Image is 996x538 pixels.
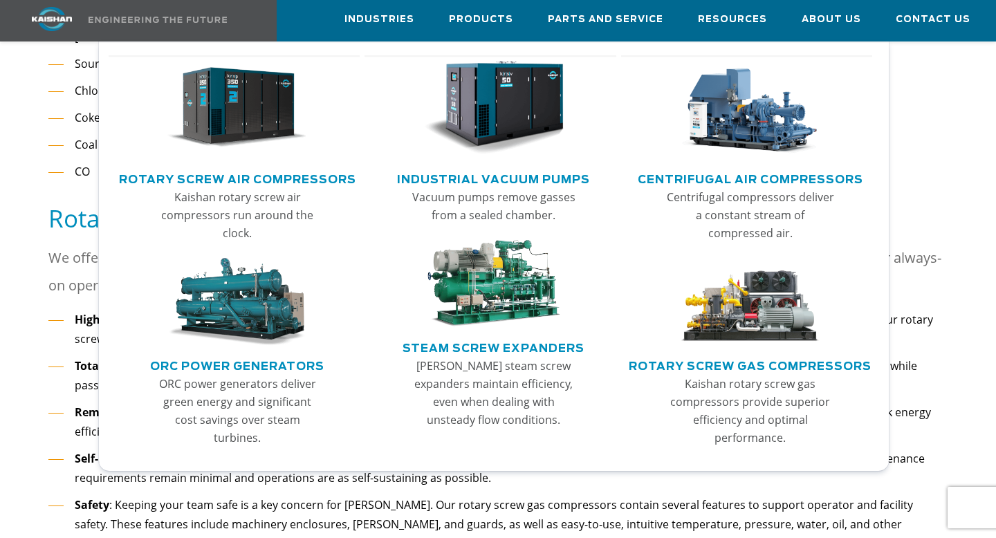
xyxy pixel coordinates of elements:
strong: Safety [75,497,109,512]
a: Industries [344,1,414,38]
li: Engineered for maximum safety and reliability, our lubricating oil system has been tailored over ... [48,449,948,488]
a: Industrial Vacuum Pumps [397,167,590,188]
li: Coal gas [48,135,948,155]
a: About Us [802,1,861,38]
span: About Us [802,12,861,28]
img: thumb-Steam-Screw-Expanders [424,240,564,327]
a: Contact Us [896,1,970,38]
a: Steam Screw Expanders [403,336,584,357]
img: Engineering the future [89,17,227,23]
p: Kaishan rotary screw gas compressors provide superior efficiency and optimal performance. [664,375,836,447]
p: We offer five different types of rotary screw gas compressors, each backed by innovative technolo... [48,244,948,299]
p: [PERSON_NAME] steam screw expanders maintain efficiency, even when dealing with unsteady flow con... [407,357,580,429]
li: Users can manage all the essential parameters from one central interface. Built-in alarms notify ... [48,356,948,396]
a: Centrifugal Air Compressors [638,167,863,188]
a: Rotary Screw Air Compressors [119,167,356,188]
p: Vacuum pumps remove gasses from a sealed chamber. [407,188,580,224]
h5: Rotary Gas Screw Compressor Benefits [48,203,948,234]
li: Kaishan compressors were built to collect and monitor performance data from anywhere. This featur... [48,402,948,442]
img: thumb-Industrial-Vacuum-Pumps [424,61,564,155]
li: Chlorine [48,81,948,101]
strong: Self-Lubricating Oil System: [75,451,227,466]
img: thumb-Centrifugal-Air-Compressors [680,61,820,155]
li: [PERSON_NAME]’s compressors are designed and engineered to provide superior efficiency and optimi... [48,310,948,349]
li: Coke oven gas [48,108,948,128]
span: Parts and Service [548,12,663,28]
img: thumb-Rotary-Screw-Gas-Compressors [680,258,820,345]
a: Rotary Screw Gas Compressors [629,354,871,375]
p: ORC power generators deliver green energy and significant cost savings over steam turbines. [151,375,324,447]
strong: Remote Status Monitoring: [75,405,225,420]
img: thumb-ORC-Power-Generators [167,258,308,345]
span: Products [449,12,513,28]
li: CO [48,162,948,182]
strong: High Efficiency: [75,312,159,327]
img: thumb-Rotary-Screw-Air-Compressors [167,61,308,155]
a: Resources [698,1,767,38]
p: Centrifugal compressors deliver a constant stream of compressed air. [664,188,836,242]
li: Sour gas [48,54,948,74]
a: Products [449,1,513,38]
span: Industries [344,12,414,28]
a: Parts and Service [548,1,663,38]
a: ORC Power Generators [150,354,324,375]
span: Contact Us [896,12,970,28]
p: Kaishan rotary screw air compressors run around the clock. [151,188,324,242]
strong: Total Electronic Control: [75,358,207,373]
span: Resources [698,12,767,28]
